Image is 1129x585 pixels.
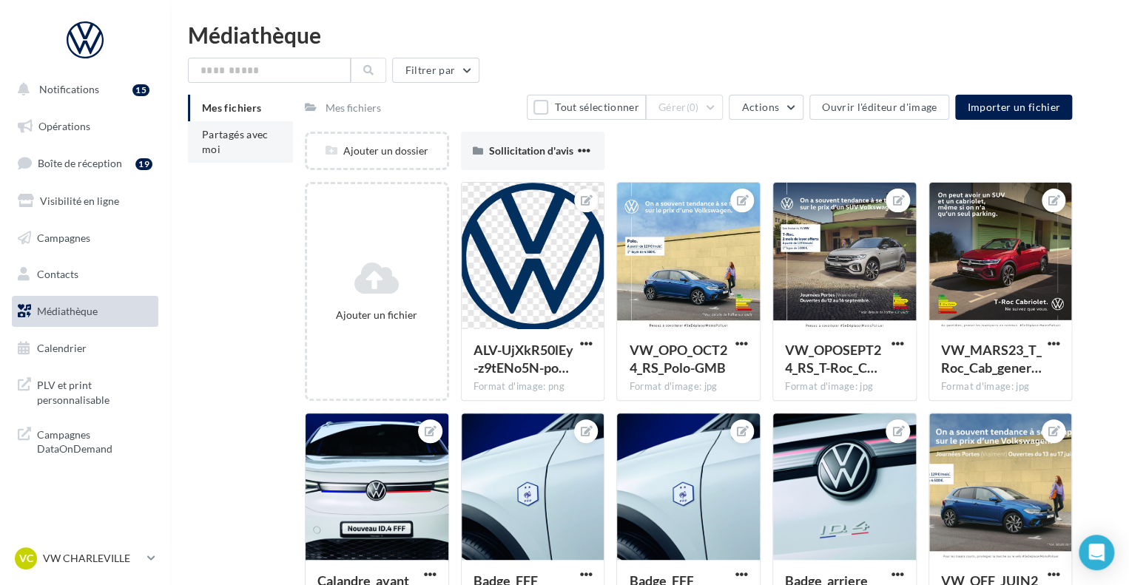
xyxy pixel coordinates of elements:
[473,380,593,393] div: Format d'image: png
[785,342,881,376] span: VW_OPOSEPT24_RS_T-Roc_CARRE_PO
[629,342,727,376] span: VW_OPO_OCT24_RS_Polo-GMB
[38,157,122,169] span: Boîte de réception
[1079,535,1114,570] div: Open Intercom Messenger
[43,551,141,566] p: VW CHARLEVILLE
[473,342,573,376] span: ALV-UjXkR50lEy-z9tENo5N-poBibF_vTY-Bh2cLCReF6d7-CkHw0359
[729,95,803,120] button: Actions
[9,147,161,179] a: Boîte de réception19
[9,74,155,105] button: Notifications 15
[9,369,161,413] a: PLV et print personnalisable
[202,101,261,114] span: Mes fichiers
[37,375,152,407] span: PLV et print personnalisable
[9,296,161,327] a: Médiathèque
[202,128,269,155] span: Partagés avec moi
[527,95,645,120] button: Tout sélectionner
[967,101,1060,113] span: Importer un fichier
[941,380,1060,393] div: Format d'image: jpg
[37,425,152,456] span: Campagnes DataOnDemand
[39,83,99,95] span: Notifications
[489,144,573,157] span: Sollicitation d'avis
[37,305,98,317] span: Médiathèque
[313,308,441,322] div: Ajouter un fichier
[19,551,33,566] span: VC
[9,223,161,254] a: Campagnes
[687,101,699,113] span: (0)
[38,120,90,132] span: Opérations
[37,231,90,243] span: Campagnes
[785,380,904,393] div: Format d'image: jpg
[941,342,1042,376] span: VW_MARS23_T_Roc_Cab_generik_carre
[955,95,1072,120] button: Importer un fichier
[12,544,158,572] a: VC VW CHARLEVILLE
[629,380,748,393] div: Format d'image: jpg
[326,101,381,115] div: Mes fichiers
[9,186,161,217] a: Visibilité en ligne
[9,259,161,290] a: Contacts
[307,143,447,158] div: Ajouter un dossier
[135,158,152,170] div: 19
[741,101,778,113] span: Actions
[392,58,479,83] button: Filtrer par
[646,95,724,120] button: Gérer(0)
[9,111,161,142] a: Opérations
[188,24,1111,46] div: Médiathèque
[132,84,149,96] div: 15
[9,419,161,462] a: Campagnes DataOnDemand
[37,268,78,280] span: Contacts
[809,95,949,120] button: Ouvrir l'éditeur d'image
[40,195,119,207] span: Visibilité en ligne
[9,333,161,364] a: Calendrier
[37,342,87,354] span: Calendrier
